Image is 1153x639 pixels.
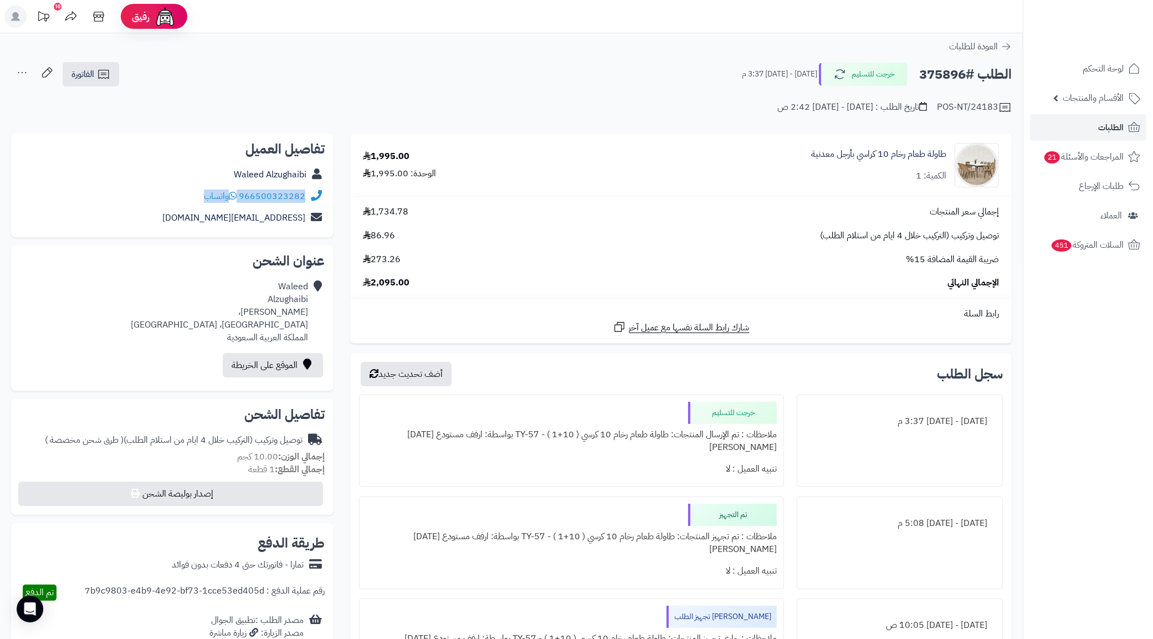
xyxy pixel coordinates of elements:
div: [DATE] - [DATE] 10:05 ص [804,615,996,636]
a: الموقع على الخريطة [223,353,323,377]
div: تنبيه العميل : لا [366,560,777,582]
span: إجمالي سعر المنتجات [930,206,999,218]
a: العملاء [1030,202,1146,229]
a: [EMAIL_ADDRESS][DOMAIN_NAME] [162,211,305,224]
span: الطلبات [1098,120,1124,135]
strong: إجمالي الوزن: [278,450,325,463]
div: تاريخ الطلب : [DATE] - [DATE] 2:42 ص [777,101,927,114]
h2: طريقة الدفع [258,536,325,550]
a: الطلبات [1030,114,1146,141]
span: رفيق [132,10,150,23]
a: المراجعات والأسئلة21 [1030,144,1146,170]
span: لوحة التحكم [1083,61,1124,76]
span: طلبات الإرجاع [1079,178,1124,194]
span: ضريبة القيمة المضافة 15% [906,253,999,266]
span: العودة للطلبات [949,40,998,53]
div: [DATE] - [DATE] 5:08 م [804,513,996,534]
div: Waleed Alzughaibi [PERSON_NAME]، [GEOGRAPHIC_DATA]، [GEOGRAPHIC_DATA] المملكة العربية السعودية [131,280,308,344]
span: 1,734.78 [363,206,408,218]
div: Open Intercom Messenger [17,596,43,622]
h3: سجل الطلب [937,367,1003,381]
span: الإجمالي النهائي [947,277,999,289]
div: [PERSON_NAME] تجهيز الطلب [667,606,777,628]
div: [DATE] - [DATE] 3:37 م [804,411,996,432]
span: العملاء [1100,208,1122,223]
div: الوحدة: 1,995.00 [363,167,436,180]
span: السلات المتروكة [1050,237,1124,253]
a: 966500323282 [239,190,305,203]
img: ai-face.png [154,6,176,28]
strong: إجمالي القطع: [275,463,325,476]
span: 451 [1052,239,1072,252]
a: تحديثات المنصة [29,6,57,30]
span: توصيل وتركيب (التركيب خلال 4 ايام من استلام الطلب) [820,229,999,242]
small: 10.00 كجم [237,450,325,463]
div: خرجت للتسليم [688,402,777,424]
a: طلبات الإرجاع [1030,173,1146,200]
a: Waleed Alzughaibi [234,168,306,181]
span: 21 [1044,151,1060,163]
a: طاولة طعام رخام 10 كراسي بأرجل معدنية [811,148,946,161]
div: ملاحظات : تم تجهيز المنتجات: طاولة طعام رخام 10 كرسي ( 10+1 ) - TY-57 بواسطة: ارفف مستودع [DATE][... [366,526,777,560]
small: [DATE] - [DATE] 3:37 م [742,69,817,80]
img: 1752664391-1-90x90.jpg [955,143,998,187]
a: واتساب [204,190,237,203]
div: تمارا - فاتورتك حتى 4 دفعات بدون فوائد [172,559,304,571]
img: logo-2.png [1078,29,1142,53]
a: الفاتورة [63,62,119,86]
h2: تفاصيل الشحن [20,408,325,421]
span: تم الدفع [25,586,54,599]
div: 10 [54,3,62,11]
div: تم التجهيز [688,504,777,526]
h2: تفاصيل العميل [20,142,325,156]
div: الكمية: 1 [916,170,946,182]
span: 2,095.00 [363,277,409,289]
a: العودة للطلبات [949,40,1012,53]
div: رقم عملية الدفع : 7b9c9803-e4b9-4e92-bf73-1cce53ed405d [85,585,325,601]
div: POS-NT/24183 [937,101,1012,114]
button: أضف تحديث جديد [361,362,452,386]
span: 86.96 [363,229,395,242]
h2: الطلب #375896 [919,63,1012,86]
span: 273.26 [363,253,401,266]
span: الأقسام والمنتجات [1063,90,1124,106]
small: 1 قطعة [248,463,325,476]
span: شارك رابط السلة نفسها مع عميل آخر [629,321,750,334]
div: رابط السلة [355,308,1007,320]
div: 1,995.00 [363,150,409,163]
span: الفاتورة [71,68,94,81]
a: شارك رابط السلة نفسها مع عميل آخر [613,320,750,334]
a: السلات المتروكة451 [1030,232,1146,258]
div: توصيل وتركيب (التركيب خلال 4 ايام من استلام الطلب) [45,434,303,447]
span: المراجعات والأسئلة [1043,149,1124,165]
div: ملاحظات : تم الإرسال المنتجات: طاولة طعام رخام 10 كرسي ( 10+1 ) - TY-57 بواسطة: ارفف مستودع [DATE... [366,424,777,458]
button: خرجت للتسليم [819,63,908,86]
button: إصدار بوليصة الشحن [18,482,323,506]
a: لوحة التحكم [1030,55,1146,82]
h2: عنوان الشحن [20,254,325,268]
span: ( طرق شحن مخصصة ) [45,433,124,447]
div: تنبيه العميل : لا [366,458,777,480]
